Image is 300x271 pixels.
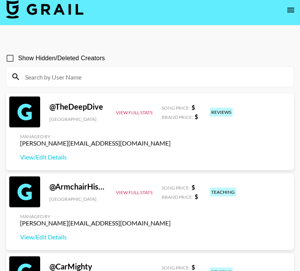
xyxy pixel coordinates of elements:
span: Brand Price: [162,114,193,120]
div: teaching [210,188,236,196]
strong: $ [192,103,195,111]
input: Search by User Name [20,71,289,83]
div: [GEOGRAPHIC_DATA] [49,196,107,202]
div: [PERSON_NAME][EMAIL_ADDRESS][DOMAIN_NAME] [20,139,171,147]
button: open drawer [283,2,298,18]
button: View Full Stats [116,110,153,115]
a: View/Edit Details [20,153,171,161]
span: Song Price: [162,105,190,111]
div: @ TheDeepDive [49,102,107,112]
strong: $ [192,183,195,191]
span: Song Price: [162,265,190,271]
span: Show Hidden/Deleted Creators [18,54,105,63]
button: View Full Stats [116,190,153,195]
span: Brand Price: [162,194,193,200]
div: reviews [210,108,233,117]
div: Managed By [20,213,171,219]
a: View/Edit Details [20,233,171,241]
div: @ ArmchairHistorian [49,182,107,191]
div: [PERSON_NAME][EMAIL_ADDRESS][DOMAIN_NAME] [20,219,171,227]
div: [GEOGRAPHIC_DATA] [49,116,107,122]
strong: $ [195,193,198,200]
span: Song Price: [162,185,190,191]
div: Managed By [20,134,171,139]
strong: $ [195,113,198,120]
strong: $ [192,263,195,271]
